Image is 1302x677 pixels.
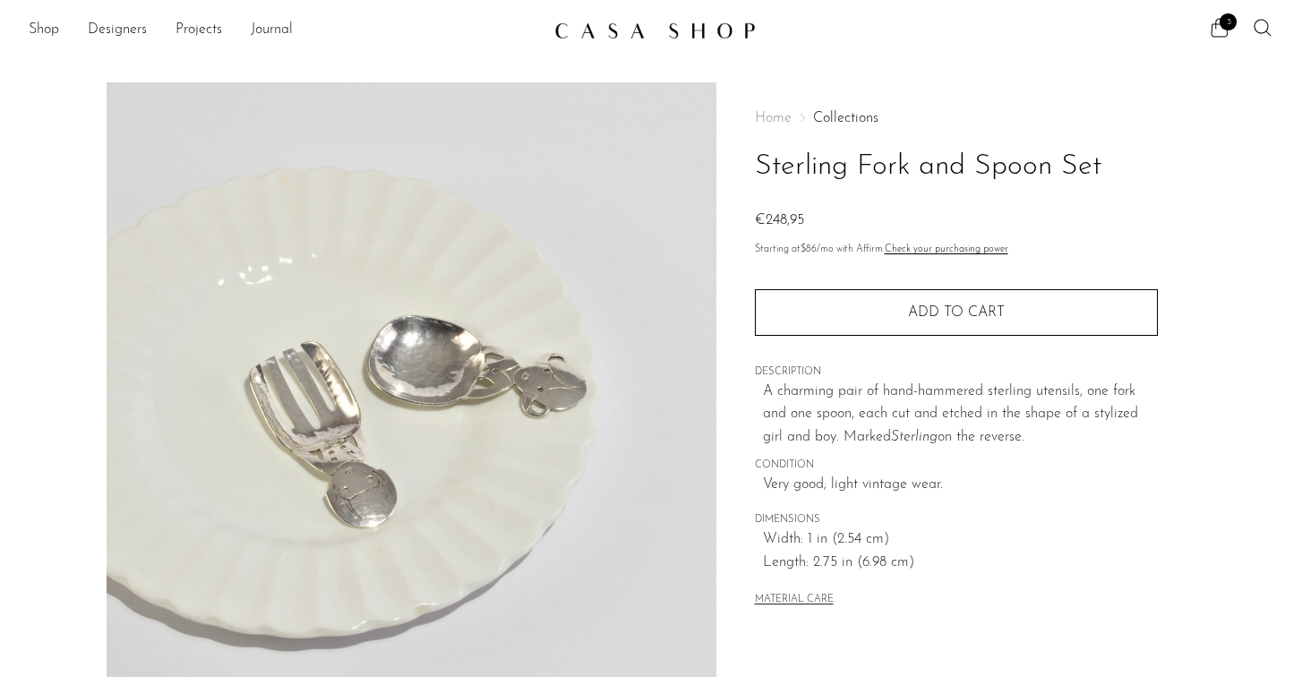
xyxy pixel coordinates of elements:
[29,15,540,46] ul: NEW HEADER MENU
[755,594,834,607] button: MATERIAL CARE
[891,430,938,444] em: Sterling
[755,458,1158,474] span: CONDITION
[1220,13,1237,30] span: 3
[755,144,1158,190] h1: Sterling Fork and Spoon Set
[813,111,878,125] a: Collections
[755,242,1158,258] p: Starting at /mo with Affirm.
[88,19,147,42] a: Designers
[176,19,222,42] a: Projects
[763,381,1158,450] p: A charming pair of hand-hammered sterling utensils, one fork and one spoon, each cut and etched i...
[763,528,1158,552] span: Width: 1 in (2.54 cm)
[29,19,59,42] a: Shop
[251,19,293,42] a: Journal
[885,244,1008,254] a: Check your purchasing power - Learn more about Affirm Financing (opens in modal)
[755,364,1158,381] span: DESCRIPTION
[763,552,1158,575] span: Length: 2.75 in (6.98 cm)
[755,289,1158,336] button: Add to cart
[755,512,1158,528] span: DIMENSIONS
[29,15,540,46] nav: Desktop navigation
[908,305,1005,320] span: Add to cart
[755,111,792,125] span: Home
[755,111,1158,125] nav: Breadcrumbs
[763,474,1158,497] span: Very good; light vintage wear.
[755,213,804,227] span: €248,95
[801,244,817,254] span: $86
